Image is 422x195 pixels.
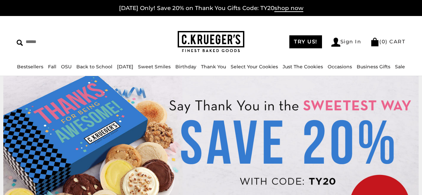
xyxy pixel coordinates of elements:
a: Sale [395,64,405,70]
a: Occasions [328,64,352,70]
a: TRY US! [289,35,322,48]
img: Account [331,38,340,47]
a: Bestsellers [17,64,43,70]
a: OSU [61,64,72,70]
a: Thank You [201,64,226,70]
span: shop now [274,5,303,12]
a: Back to School [76,64,112,70]
img: Search [17,40,23,46]
a: Birthday [175,64,196,70]
a: [DATE] Only! Save 20% on Thank You Gifts Code: TY20shop now [119,5,303,12]
a: Just The Cookies [283,64,323,70]
a: Business Gifts [357,64,390,70]
a: Fall [48,64,56,70]
img: Bag [370,38,379,46]
span: 0 [382,38,386,45]
a: Select Your Cookies [231,64,278,70]
a: Sweet Smiles [138,64,171,70]
input: Search [17,37,106,47]
a: [DATE] [117,64,133,70]
img: C.KRUEGER'S [178,31,244,53]
a: (0) CART [370,38,405,45]
a: Sign In [331,38,361,47]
